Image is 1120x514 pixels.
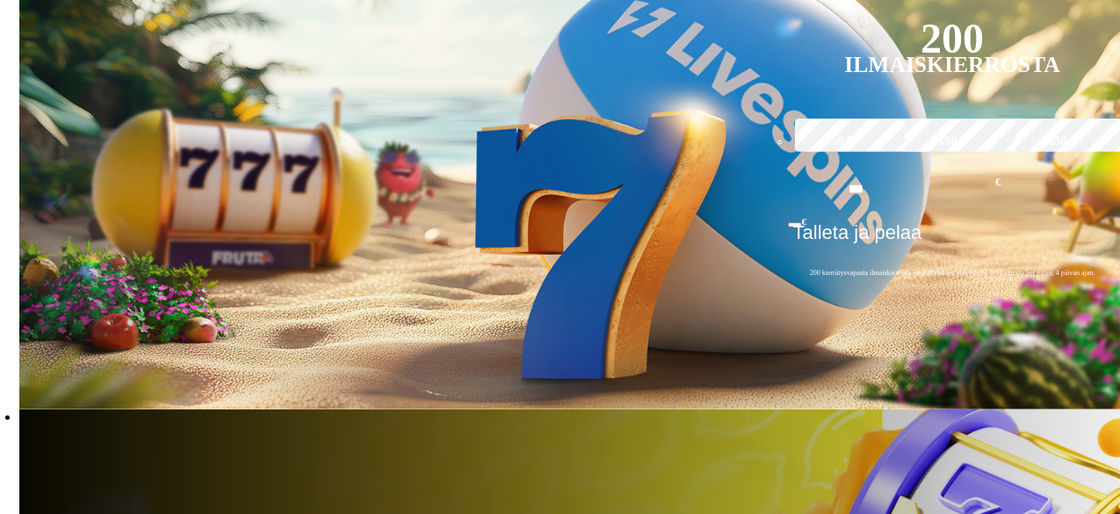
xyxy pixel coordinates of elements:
[900,116,1004,167] label: 150 €
[788,221,1117,257] button: Talleta ja pelaa
[802,216,807,227] span: €
[995,174,1001,191] span: €
[788,268,1117,278] span: 200 kierrätysvapaata ilmaiskierrosta ensitalletuksen yhteydessä. 50 kierrosta per päivä, 4 päivän...
[793,221,922,257] span: Talleta ja pelaa
[791,116,894,167] label: 50 €
[921,28,984,49] div: 200
[1011,116,1115,167] label: 250 €
[845,54,1061,76] div: Ilmaiskierrosta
